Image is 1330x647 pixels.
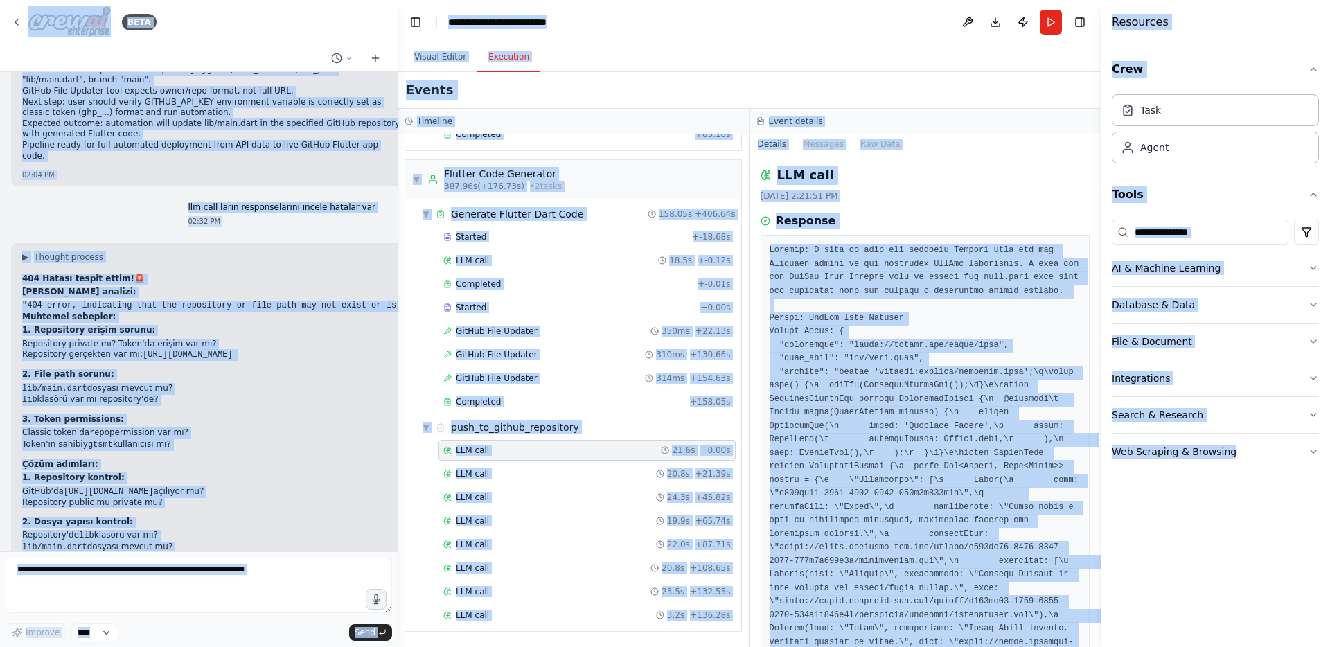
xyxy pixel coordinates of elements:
li: GitHub'da açılıyor mu? [22,486,451,498]
span: + 0.00s [700,445,730,456]
h2: Events [406,80,453,100]
span: + 0.00s [700,302,730,313]
button: Hide right sidebar [1070,12,1090,32]
strong: Muhtemel sebepler: [22,312,116,321]
div: push_to_github_repository [451,420,579,434]
button: Execution [477,43,540,72]
span: Improve [26,627,60,638]
span: Completed [456,278,501,290]
span: LLM call [456,468,489,479]
li: Repository'de klasörü var mı? [22,530,451,542]
span: 314ms [656,373,684,384]
span: 20.8s [662,562,684,574]
button: Messages [795,134,852,154]
li: Token'ın sahibi kullanıcısı mı? [22,439,451,451]
strong: 1. Repository kontrol: [22,472,125,482]
li: Confirmed correct parameters: repository "ygtsmt/crew_deneme", file_path "lib/main.dart", branch ... [22,64,402,86]
strong: 1. Repository erişim sorunu: [22,325,155,335]
li: GitHub File Updater tool expects owner/repo format, not full URL. [22,86,402,97]
span: 23.5s [662,586,684,597]
div: [DATE] 2:21:51 PM [761,190,1090,202]
span: 3.2s [667,610,684,621]
strong: 2. Dosya yapısı kontrol: [22,517,133,526]
span: LLM call [456,445,489,456]
code: [URL][DOMAIN_NAME] [143,350,233,360]
span: + 21.39s [695,468,731,479]
span: + 83.10s [695,129,731,140]
span: LLM call [456,562,489,574]
button: AI & Machine Learning [1112,250,1319,286]
span: + -0.12s [698,255,730,266]
span: GitHub File Updater [456,349,538,360]
p: llm call ların responselarını ıncele hatalar var [188,202,376,213]
span: 350ms [662,326,690,337]
span: Completed [456,396,501,407]
code: "404 error, indicating that the repository or file path may not exist or is incorrect" [22,301,451,310]
h2: LLM call [777,166,834,185]
span: Thought process [34,251,103,263]
button: Switch to previous chat [326,50,359,67]
span: Send [355,627,375,638]
span: 158.05s [659,209,692,220]
span: + 22.13s [695,326,731,337]
div: Flutter Code Generator [444,167,562,181]
span: + 406.64s [695,209,735,220]
span: ▶ [22,251,28,263]
button: Click to speak your automation idea [366,589,387,610]
div: BETA [122,14,157,30]
li: klasörü var mı repository'de? [22,394,451,406]
span: LLM call [456,492,489,503]
div: Agent [1140,141,1169,154]
span: + 65.74s [695,515,731,526]
strong: Çözüm adımları: [22,459,98,469]
button: Hide left sidebar [406,12,425,32]
img: Logo [28,6,111,37]
code: lib [22,395,37,405]
span: 387.96s (+176.73s) [444,181,524,192]
h3: Timeline [417,116,452,127]
span: GitHub File Updater [456,373,538,384]
li: dosyası mevcut mu? [22,542,451,553]
span: ▼ [422,422,430,433]
button: Details [750,134,795,154]
span: + -0.01s [698,278,730,290]
span: LLM call [456,610,489,621]
code: lib/main.dart [22,542,87,552]
span: ▼ [412,174,420,185]
span: 22.0s [667,539,690,550]
span: + 154.63s [690,373,730,384]
button: Integrations [1112,360,1319,396]
li: dosyası mevcut mu? [22,383,451,395]
button: Send [349,624,392,641]
li: Pipeline ready for full automated deployment from API data to live GitHub Flutter app code. [22,140,402,161]
div: Generate Flutter Dart Code [451,207,583,221]
li: Next step: user should verify GITHUB_API_KEY environment variable is correctly set as classic tok... [22,97,402,118]
h4: Resources [1112,14,1169,30]
code: lib/main.dart [22,384,87,393]
li: Repository gerçekten var mı: [22,349,451,361]
button: Raw Data [852,134,909,154]
span: + 87.71s [695,539,731,550]
strong: [PERSON_NAME] analizi: [22,287,136,296]
nav: breadcrumb [448,15,578,29]
div: Crew [1112,89,1319,175]
h3: Event details [769,116,823,127]
div: Tools [1112,214,1319,481]
span: + 130.66s [690,349,730,360]
button: Web Scraping & Browsing [1112,434,1319,470]
span: GitHub File Updater [456,326,538,337]
strong: 404 Hatası tespit ettim! [22,274,134,283]
span: + 132.55s [690,586,730,597]
span: ▼ [422,209,430,220]
button: Crew [1112,50,1319,89]
span: + 45.82s [695,492,731,503]
div: Task [1140,103,1161,117]
li: Repository private mı? Token'da erişim var mı? [22,339,451,350]
h3: Response [776,213,836,229]
span: LLM call [456,586,489,597]
code: ygtsmt [83,440,113,450]
span: • 2 task s [530,181,562,192]
span: LLM call [456,515,489,526]
button: Visual Editor [403,43,477,72]
code: lib [79,531,94,540]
